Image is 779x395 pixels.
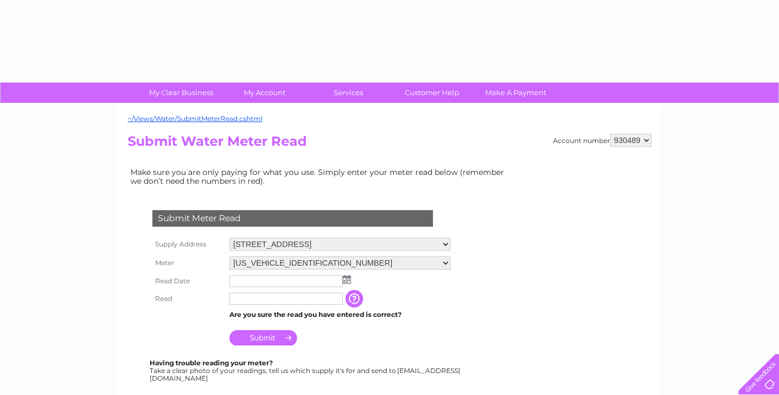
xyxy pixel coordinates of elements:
[227,308,453,322] td: Are you sure the read you have entered is correct?
[150,359,273,367] b: Having trouble reading your meter?
[150,290,227,308] th: Read
[343,275,351,284] img: ...
[229,330,297,345] input: Submit
[345,290,365,308] input: Information
[150,272,227,290] th: Read Date
[553,134,651,147] div: Account number
[136,83,227,103] a: My Clear Business
[128,134,651,155] h2: Submit Water Meter Read
[303,83,394,103] a: Services
[387,83,478,103] a: Customer Help
[150,254,227,272] th: Meter
[150,359,462,382] div: Take a clear photo of your readings, tell us which supply it's for and send to [EMAIL_ADDRESS][DO...
[220,83,310,103] a: My Account
[128,114,262,123] a: ~/Views/Water/SubmitMeterRead.cshtml
[150,235,227,254] th: Supply Address
[128,165,513,188] td: Make sure you are only paying for what you use. Simply enter your meter read below (remember we d...
[152,210,433,227] div: Submit Meter Read
[470,83,561,103] a: Make A Payment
